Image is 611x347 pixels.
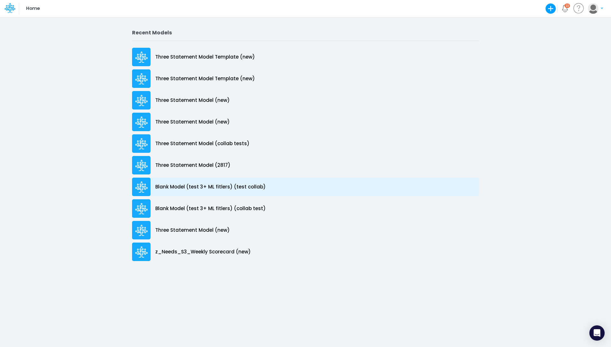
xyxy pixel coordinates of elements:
a: Blank Model (test 3+ ML fitlers) (test collab) [132,176,479,198]
a: Three Statement Model (new) [132,219,479,241]
a: Three Statement Model (new) [132,111,479,133]
p: Three Statement Model (2817) [155,162,230,169]
p: z_Needs_S3_Weekly Scorecard (new) [155,248,251,256]
p: Three Statement Model (new) [155,227,230,234]
a: z_Needs_S3_Weekly Scorecard (new) [132,241,479,263]
p: Three Statement Model Template (new) [155,53,255,61]
a: Three Statement Model (2817) [132,154,479,176]
p: Three Statement Model (new) [155,118,230,126]
p: Blank Model (test 3+ ML fitlers) (test collab) [155,183,266,191]
a: Blank Model (test 3+ ML fitlers) (collab test) [132,198,479,219]
div: 22 unread items [566,4,569,7]
a: Three Statement Model Template (new) [132,46,479,68]
p: Three Statement Model (collab tests) [155,140,249,147]
p: Three Statement Model Template (new) [155,75,255,82]
a: Notifications [561,5,569,12]
p: Three Statement Model (new) [155,97,230,104]
p: Blank Model (test 3+ ML fitlers) (collab test) [155,205,266,212]
p: Home [26,5,40,12]
a: Three Statement Model (collab tests) [132,133,479,154]
a: Three Statement Model (new) [132,89,479,111]
a: Three Statement Model Template (new) [132,68,479,89]
h2: Recent Models [132,30,479,36]
div: Open Intercom Messenger [589,325,605,341]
